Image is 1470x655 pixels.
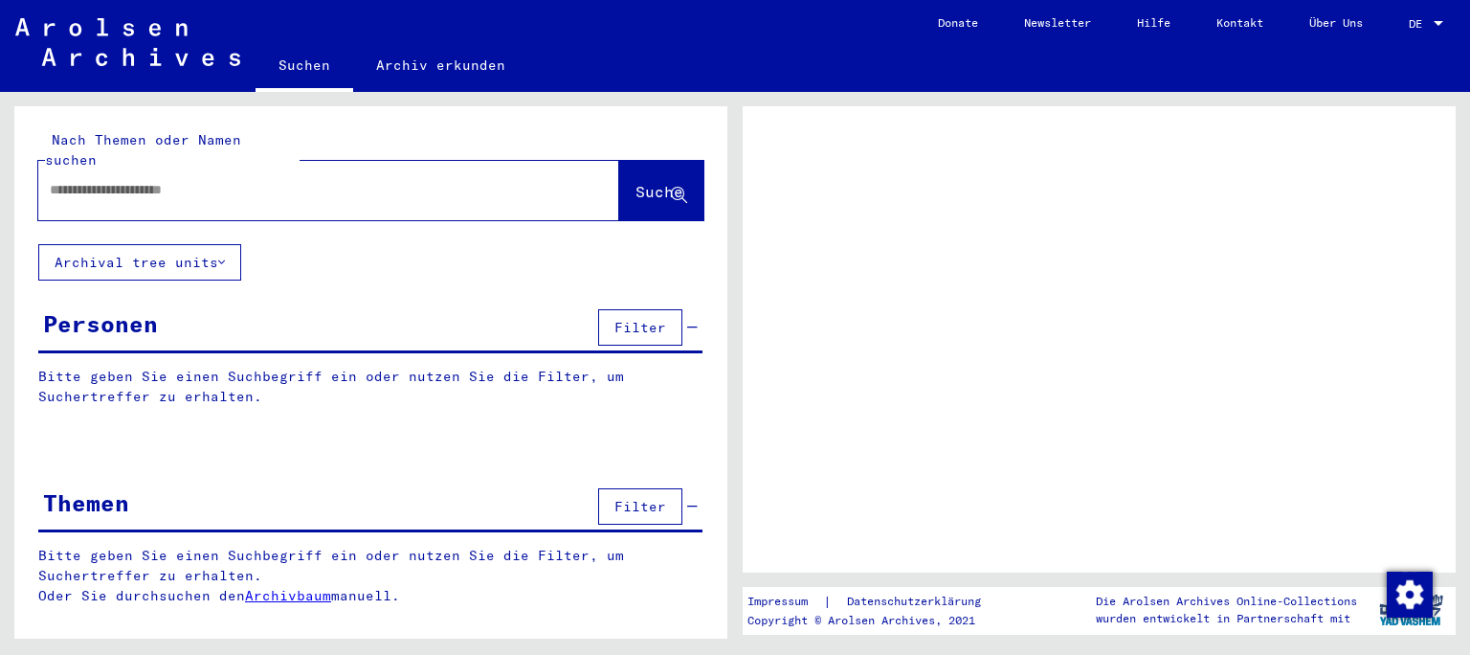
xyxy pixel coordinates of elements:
[38,367,702,407] p: Bitte geben Sie einen Suchbegriff ein oder nutzen Sie die Filter, um Suchertreffer zu erhalten.
[614,498,666,515] span: Filter
[747,612,1004,629] p: Copyright © Arolsen Archives, 2021
[45,131,241,169] mat-label: Nach Themen oder Namen suchen
[832,592,1004,612] a: Datenschutzerklärung
[1386,571,1432,617] div: Zustimmung ändern
[43,486,129,520] div: Themen
[1096,593,1357,610] p: Die Arolsen Archives Online-Collections
[1096,610,1357,627] p: wurden entwickelt in Partnerschaft mit
[38,546,703,606] p: Bitte geben Sie einen Suchbegriff ein oder nutzen Sie die Filter, um Suchertreffer zu erhalten. O...
[619,161,703,220] button: Suche
[635,182,683,201] span: Suche
[15,18,240,66] img: Arolsen_neg.svg
[598,309,682,346] button: Filter
[747,592,1004,612] div: |
[245,587,331,604] a: Archivbaum
[38,244,241,281] button: Archival tree units
[353,42,528,88] a: Archiv erkunden
[256,42,353,92] a: Suchen
[1375,586,1447,634] img: yv_logo.png
[747,592,823,612] a: Impressum
[43,306,158,341] div: Personen
[1409,17,1430,31] span: DE
[598,488,682,525] button: Filter
[1387,572,1433,618] img: Zustimmung ändern
[614,319,666,336] span: Filter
